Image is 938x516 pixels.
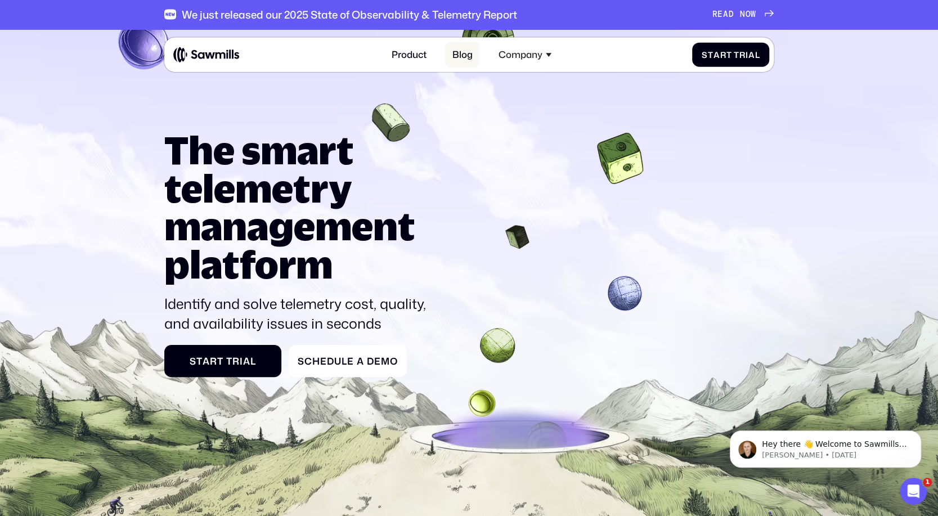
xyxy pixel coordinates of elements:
[374,356,381,367] span: e
[739,50,746,60] span: r
[751,10,756,20] span: W
[740,10,746,20] span: N
[381,356,390,367] span: m
[182,8,517,21] div: We just released our 2025 State of Observability & Telemetry Report
[708,50,713,60] span: t
[289,345,407,378] a: ScheduleaDemo
[243,356,250,367] span: a
[232,356,240,367] span: r
[491,42,558,68] div: Company
[712,10,774,20] a: READNOW
[726,50,731,60] span: t
[327,356,334,367] span: d
[713,50,720,60] span: a
[702,50,708,60] span: S
[900,478,927,505] iframe: Intercom live chat
[445,42,479,68] a: Blog
[164,345,281,378] a: StartTrial
[745,10,751,20] span: O
[196,356,203,367] span: t
[203,356,210,367] span: a
[312,356,320,367] span: h
[755,50,760,60] span: l
[367,356,374,367] span: D
[746,50,748,60] span: i
[298,356,304,367] span: S
[384,42,433,68] a: Product
[723,10,729,20] span: A
[357,356,364,367] span: a
[334,356,342,367] span: u
[717,10,723,20] span: E
[720,50,726,60] span: r
[304,356,312,367] span: c
[712,10,717,20] span: R
[734,50,739,60] span: T
[923,478,932,487] span: 1
[210,356,217,367] span: r
[729,10,734,20] span: D
[390,356,398,367] span: o
[164,294,436,333] p: Identify and solve telemetry cost, quality, and availability issues in seconds
[190,356,196,367] span: S
[240,356,243,367] span: i
[164,131,436,283] h1: The smart telemetry management platform
[692,43,769,67] a: StartTrial
[347,356,354,367] span: e
[217,356,223,367] span: t
[342,356,347,367] span: l
[250,356,256,367] span: l
[748,50,755,60] span: a
[713,407,938,486] iframe: Intercom notifications message
[226,356,232,367] span: T
[498,49,542,60] div: Company
[320,356,327,367] span: e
